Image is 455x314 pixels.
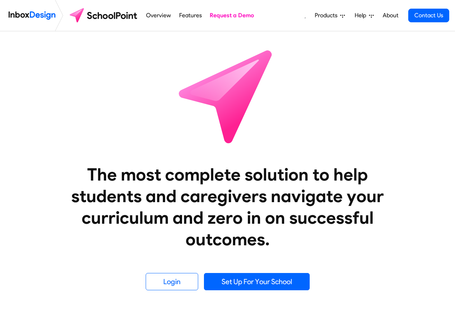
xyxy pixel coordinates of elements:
[57,164,399,250] heading: The most complete solution to help students and caregivers navigate your curriculum and zero in o...
[312,8,348,23] a: Products
[352,8,377,23] a: Help
[315,11,340,20] span: Products
[146,273,198,290] a: Login
[163,31,292,161] img: icon_schoolpoint.svg
[381,8,400,23] a: About
[177,8,204,23] a: Features
[204,273,310,290] a: Set Up For Your School
[355,11,369,20] span: Help
[66,7,142,24] img: schoolpoint logo
[408,9,449,22] a: Contact Us
[208,8,256,23] a: Request a Demo
[144,8,173,23] a: Overview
